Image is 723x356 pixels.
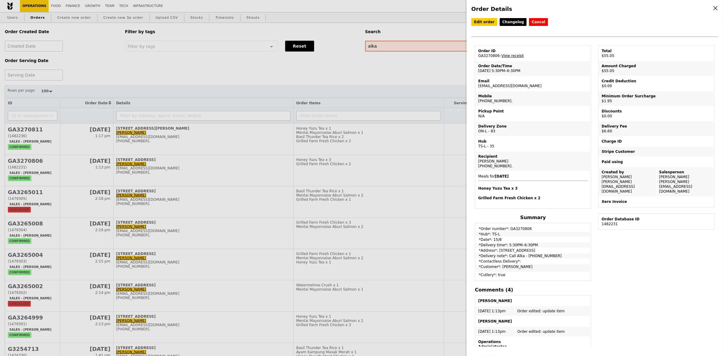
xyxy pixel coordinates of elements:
td: Order edited: update item [515,306,590,316]
div: Total [602,49,711,53]
td: $55.05 [599,46,714,61]
td: $0.00 [599,106,714,121]
a: Edit order [471,18,497,26]
h4: Summary [475,215,591,220]
span: [DATE] 1:13pm [478,309,506,313]
h4: Grilled Farm Fresh Chicken x 2 [478,196,588,200]
td: [PERSON_NAME] [PERSON_NAME][EMAIL_ADDRESS][DOMAIN_NAME] [657,167,714,196]
td: N/A [476,106,590,121]
td: *Delivery note*: Call Alka - [PHONE_NUMBER] [476,254,590,258]
td: $55.05 [599,61,714,76]
div: Created by [602,170,654,175]
span: [DATE] 1:13pm [478,329,506,334]
div: Mobile [478,94,588,99]
div: Delivery Zone [478,124,588,129]
td: *Cutlery*: true [476,273,590,280]
div: Charge ID [602,139,711,144]
td: [PERSON_NAME] [PERSON_NAME][EMAIL_ADDRESS][DOMAIN_NAME] [599,167,656,196]
div: Hub [478,139,588,144]
div: Order Database ID [602,217,711,222]
div: [PHONE_NUMBER]. [478,164,588,169]
td: *Date*: 15/8 [476,237,590,242]
div: Order Date/Time [478,64,588,68]
div: Delivery Fee [602,124,711,129]
div: Recipient [478,154,588,159]
b: Operations Administrator [478,340,507,349]
div: Order ID [478,49,588,53]
td: $0.00 [599,76,714,91]
td: *Contactless Delivery*: [476,259,590,264]
td: GA3270806 [476,46,590,61]
b: [PERSON_NAME] [478,319,512,323]
a: View receipt [502,54,524,58]
h4: Comments (4) [475,287,591,293]
h4: Honey Yuzu Tea x 3 [478,186,588,191]
b: [DATE] [495,174,509,178]
span: Meals for [478,174,588,200]
td: $6.60 [599,121,714,136]
td: *Order number*: GA3270806 [476,224,590,231]
td: *Address*: [STREET_ADDRESS] [476,248,590,253]
td: [PHONE_NUMBER]. [476,91,590,106]
td: *Hub*: TS-L [476,232,590,237]
div: Salesperson [659,170,712,175]
div: Stripe Customer [602,149,711,154]
td: [DATE] 5:30PM–6:30PM [476,61,590,76]
div: Email [478,79,588,83]
span: – [500,54,502,58]
td: Order edited: update item [515,327,590,336]
div: Discounts [602,109,711,114]
td: 1482231 [599,214,714,229]
td: *Delivery time*: 5:30PM–6:30PM [476,243,590,247]
b: [PERSON_NAME] [478,299,512,303]
td: [EMAIL_ADDRESS][DOMAIN_NAME] [476,76,590,91]
div: Xero Invoice [602,199,711,204]
div: Minimum Order Surcharge [602,94,711,99]
td: ON-L - 83 [476,121,590,136]
div: Credit Deduction [602,79,711,83]
td: TS-L - 35 [476,137,590,151]
td: *Customer*: [PERSON_NAME] [476,264,590,272]
span: Order Details [471,6,512,12]
div: [PERSON_NAME] [478,159,588,164]
td: $1.95 [599,91,714,106]
div: Amount Charged [602,64,711,68]
button: Cancel [529,18,548,26]
div: Pickup Point [478,109,588,114]
a: Changelog [500,18,527,26]
div: Paid using [602,159,711,164]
